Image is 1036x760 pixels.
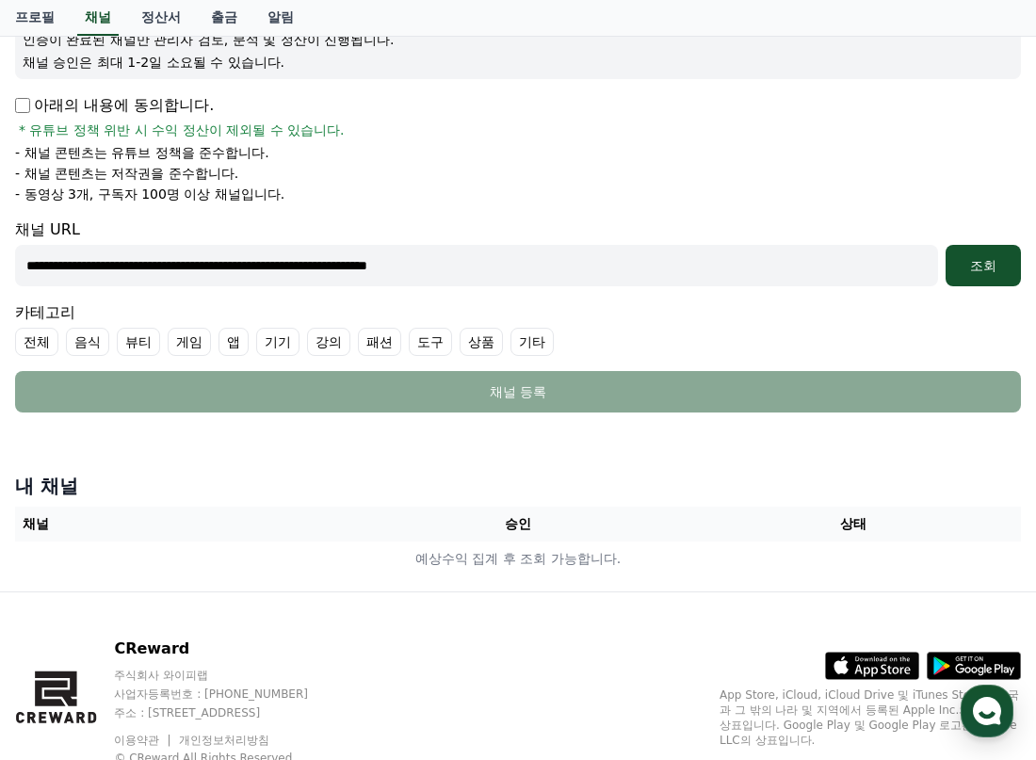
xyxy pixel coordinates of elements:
[953,256,1013,275] div: 조회
[720,687,1021,748] p: App Store, iCloud, iCloud Drive 및 iTunes Store는 미국과 그 밖의 나라 및 지역에서 등록된 Apple Inc.의 서비스 상표입니다. Goo...
[350,507,686,542] th: 승인
[23,53,1013,72] p: 채널 승인은 최대 1-2일 소요될 수 있습니다.
[15,218,1021,286] div: 채널 URL
[114,687,344,702] p: 사업자등록번호 : [PHONE_NUMBER]
[114,638,344,660] p: CReward
[946,245,1021,286] button: 조회
[15,542,1021,576] td: 예상수익 집계 후 조회 가능합니다.
[307,328,350,356] label: 강의
[219,328,249,356] label: 앱
[15,301,1021,356] div: 카테고리
[409,328,452,356] label: 도구
[114,668,344,683] p: 주식회사 와이피랩
[124,597,243,644] a: 대화
[172,626,195,641] span: 대화
[686,507,1021,542] th: 상태
[510,328,554,356] label: 기타
[256,328,299,356] label: 기기
[19,121,345,139] span: * 유튜브 정책 위반 시 수익 정산이 제외될 수 있습니다.
[291,625,314,640] span: 설정
[15,143,269,162] p: - 채널 콘텐츠는 유튜브 정책을 준수합니다.
[179,734,269,747] a: 개인정보처리방침
[114,734,173,747] a: 이용약관
[168,328,211,356] label: 게임
[66,328,109,356] label: 음식
[15,94,214,117] p: 아래의 내용에 동의합니다.
[53,382,983,401] div: 채널 등록
[15,473,1021,499] h4: 내 채널
[23,30,1013,49] p: 인증이 완료된 채널만 관리자 검토, 분석 및 정산이 진행됩니다.
[15,371,1021,412] button: 채널 등록
[460,328,503,356] label: 상품
[59,625,71,640] span: 홈
[15,328,58,356] label: 전체
[15,507,350,542] th: 채널
[15,185,284,203] p: - 동영상 3개, 구독자 100명 이상 채널입니다.
[243,597,362,644] a: 설정
[114,705,344,720] p: 주소 : [STREET_ADDRESS]
[117,328,160,356] label: 뷰티
[358,328,401,356] label: 패션
[15,164,238,183] p: - 채널 콘텐츠는 저작권을 준수합니다.
[6,597,124,644] a: 홈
